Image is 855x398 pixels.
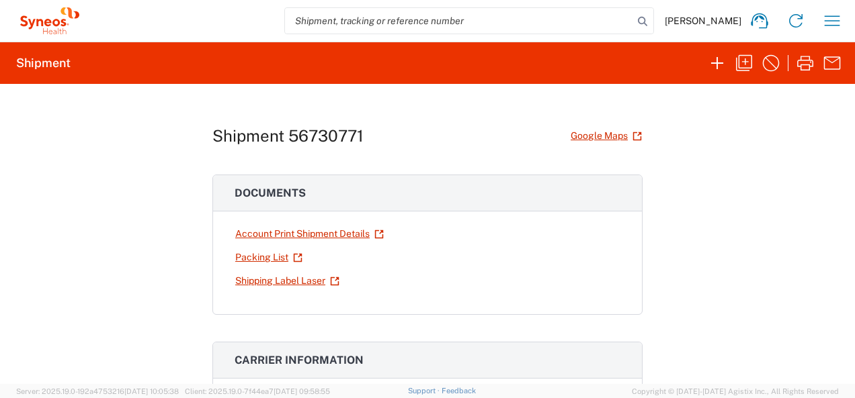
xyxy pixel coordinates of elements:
a: Packing List [235,246,303,269]
span: Client: 2025.19.0-7f44ea7 [185,387,330,395]
a: Support [408,387,442,395]
span: Documents [235,187,306,199]
span: [PERSON_NAME] [665,15,741,27]
span: Carrier information [235,354,364,366]
h1: Shipment 56730771 [212,126,364,146]
span: Copyright © [DATE]-[DATE] Agistix Inc., All Rights Reserved [632,385,839,397]
span: [DATE] 10:05:38 [124,387,179,395]
a: Feedback [442,387,476,395]
h2: Shipment [16,55,71,71]
a: Shipping Label Laser [235,269,340,293]
span: [DATE] 09:58:55 [274,387,330,395]
a: Google Maps [570,124,643,148]
a: Account Print Shipment Details [235,222,384,246]
span: Server: 2025.19.0-192a4753216 [16,387,179,395]
input: Shipment, tracking or reference number [285,8,633,34]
